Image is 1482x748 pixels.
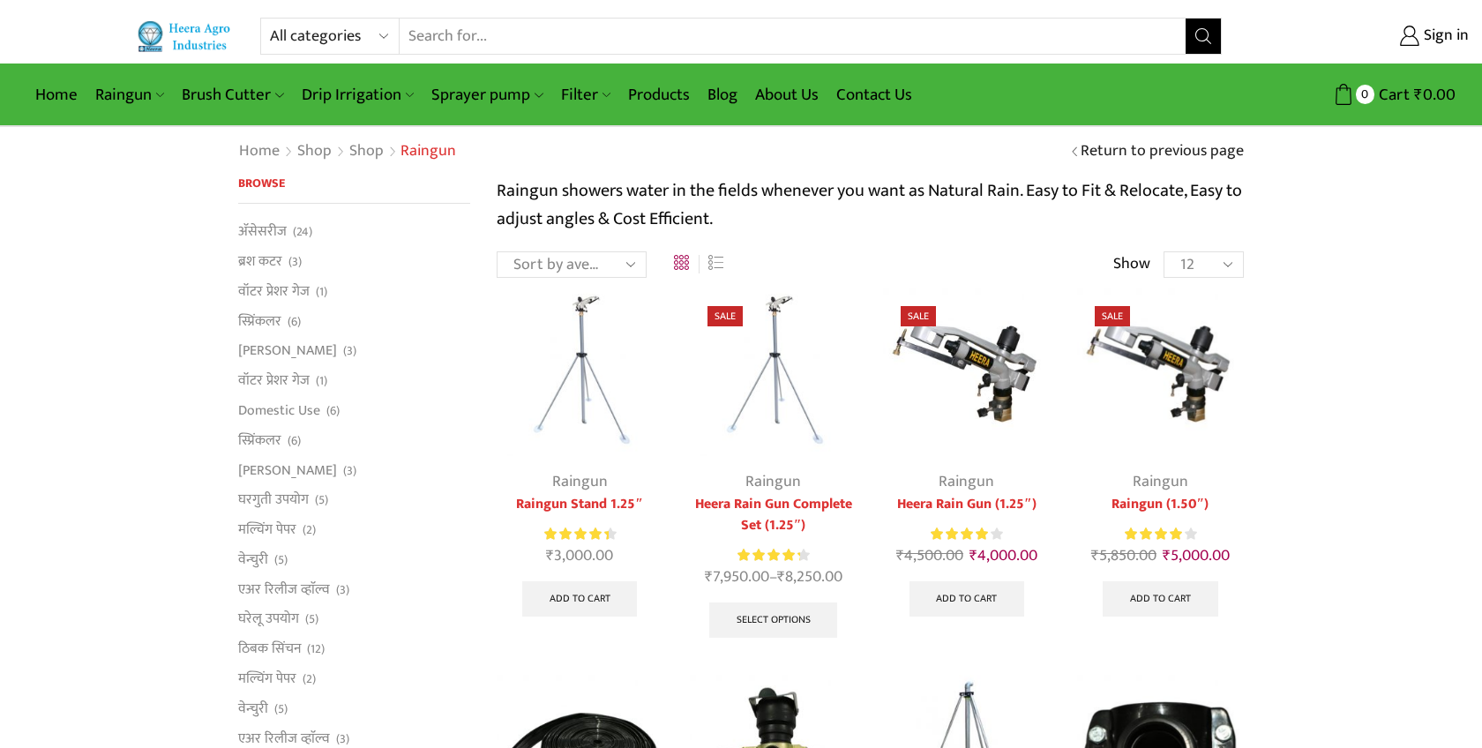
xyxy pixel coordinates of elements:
[296,140,333,163] a: Shop
[238,306,281,336] a: स्प्रिंकलर
[288,253,302,271] span: (3)
[238,366,310,396] a: वॉटर प्रेशर गेज
[497,288,663,455] img: Raingun Stand 1.25"
[709,602,838,638] a: Select options for “Heera Rain Gun Complete Set (1.25")”
[969,542,977,569] span: ₹
[238,336,337,366] a: [PERSON_NAME]
[707,306,743,326] span: Sale
[343,342,356,360] span: (3)
[173,74,292,116] a: Brush Cutter
[238,247,282,277] a: ब्रश कटर
[238,485,309,515] a: घरगुती उपयोग
[497,251,647,278] select: Shop order
[238,693,268,723] a: वेन्चुरी
[293,74,423,116] a: Drip Irrigation
[690,288,857,455] img: Heera Rain Gun Complete Set
[1186,19,1221,54] button: Search button
[288,432,301,450] span: (6)
[238,276,310,306] a: वॉटर प्रेशर गेज
[522,581,638,617] a: Add to cart: “Raingun Stand 1.25"”
[26,74,86,116] a: Home
[883,288,1050,455] img: Heera Raingun 1.50
[1133,468,1188,495] a: Raingun
[1103,581,1218,617] a: Add to cart: “Raingun (1.50")”
[293,223,312,241] span: (24)
[400,19,1186,54] input: Search for...
[969,542,1037,569] bdi: 4,000.00
[238,544,268,574] a: वेन्चुरी
[909,581,1025,617] a: Add to cart: “Heera Rain Gun (1.25")”
[827,74,921,116] a: Contact Us
[1125,525,1196,543] div: Rated 4.00 out of 5
[238,221,287,246] a: अ‍ॅसेसरीज
[305,610,318,628] span: (5)
[777,564,842,590] bdi: 8,250.00
[901,306,936,326] span: Sale
[1374,83,1410,107] span: Cart
[348,140,385,163] a: Shop
[1095,306,1130,326] span: Sale
[1419,25,1469,48] span: Sign in
[690,565,857,589] span: –
[896,542,963,569] bdi: 4,500.00
[336,730,349,748] span: (3)
[326,402,340,420] span: (6)
[238,634,301,664] a: ठिबक सिंचन
[1091,542,1099,569] span: ₹
[939,468,994,495] a: Raingun
[552,468,608,495] a: Raingun
[86,74,173,116] a: Raingun
[238,515,296,545] a: मल्चिंग पेपर
[1125,525,1182,543] span: Rated out of 5
[705,564,769,590] bdi: 7,950.00
[1081,140,1244,163] a: Return to previous page
[690,494,857,536] a: Heera Rain Gun Complete Set (1.25″)
[1356,85,1374,103] span: 0
[883,494,1050,515] a: Heera Rain Gun (1.25″)
[544,525,609,543] span: Rated out of 5
[896,542,904,569] span: ₹
[423,74,551,116] a: Sprayer pump
[777,564,785,590] span: ₹
[737,546,809,565] div: Rated 4.38 out of 5
[238,140,456,163] nav: Breadcrumb
[343,462,356,480] span: (3)
[316,283,327,301] span: (1)
[1414,81,1456,108] bdi: 0.00
[1248,20,1469,52] a: Sign in
[705,564,713,590] span: ₹
[400,142,456,161] h1: Raingun
[544,525,616,543] div: Rated 4.50 out of 5
[699,74,746,116] a: Blog
[1163,542,1230,569] bdi: 5,000.00
[238,173,285,193] span: Browse
[316,372,327,390] span: (1)
[238,140,281,163] a: Home
[1077,494,1244,515] a: Raingun (1.50″)
[931,525,988,543] span: Rated out of 5
[1414,81,1423,108] span: ₹
[746,74,827,116] a: About Us
[497,494,663,515] a: Raingun Stand 1.25″
[238,604,299,634] a: घरेलू उपयोग
[303,670,316,688] span: (2)
[546,542,554,569] span: ₹
[745,468,801,495] a: Raingun
[238,455,337,485] a: [PERSON_NAME]
[238,425,281,455] a: स्प्रिंकलर
[303,521,316,539] span: (2)
[737,546,800,565] span: Rated out of 5
[288,313,301,331] span: (6)
[1113,253,1150,276] span: Show
[1077,288,1244,455] img: Heera Raingun 1.50
[274,700,288,718] span: (5)
[552,74,619,116] a: Filter
[274,551,288,569] span: (5)
[931,525,1002,543] div: Rated 4.00 out of 5
[619,74,699,116] a: Products
[307,640,325,658] span: (12)
[1239,79,1456,111] a: 0 Cart ₹0.00
[1163,542,1171,569] span: ₹
[336,581,349,599] span: (3)
[1091,542,1156,569] bdi: 5,850.00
